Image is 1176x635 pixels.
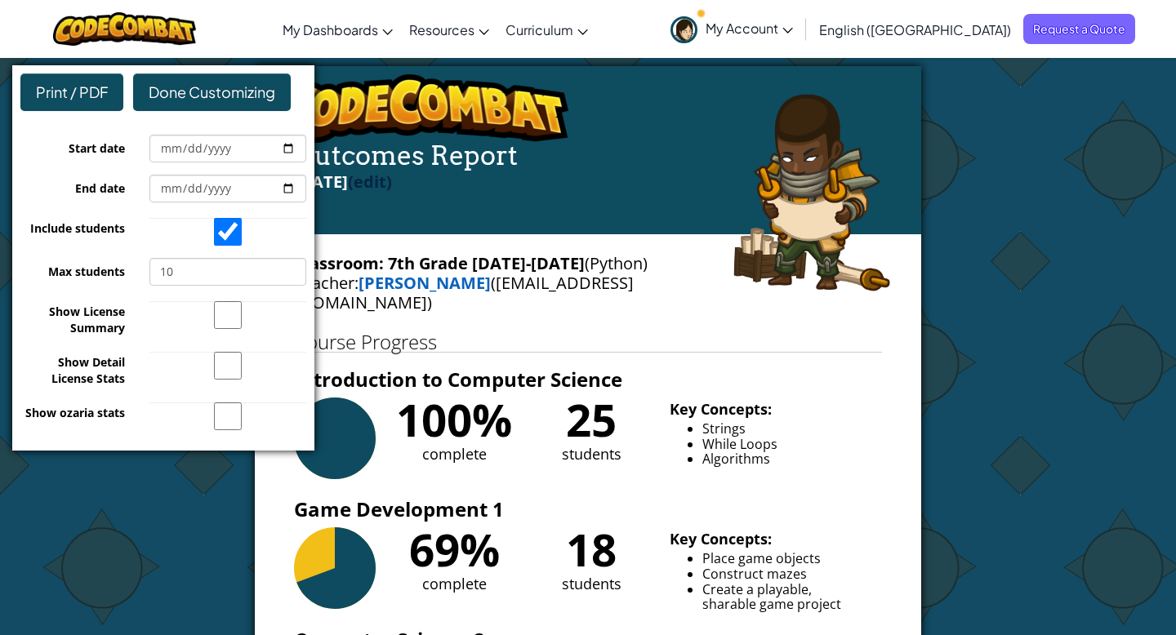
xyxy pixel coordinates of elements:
[294,272,359,294] span: Teacher:
[702,565,807,583] span: Construct mazes
[274,7,401,51] a: My Dashboards
[25,405,125,420] span: Show ozaria stats
[388,252,585,274] b: 7th Grade [DATE]-[DATE]
[670,16,697,43] img: avatar
[702,580,841,614] span: Create a playable, sharable game project
[733,94,890,291] img: arryn.png
[395,572,513,596] div: complete
[532,527,650,572] div: 18
[395,397,513,442] div: 100%
[30,220,125,236] span: Include students
[294,171,348,193] span: [DATE]
[497,7,596,51] a: Curriculum
[49,304,125,335] span: Show License Summary
[506,21,573,38] span: Curriculum
[585,252,648,274] span: (Python)
[149,82,275,101] span: Done Customizing
[662,3,801,55] a: My Account
[670,399,772,419] b: Key Concepts:
[532,397,650,442] div: 25
[702,450,770,468] span: Algorithms
[51,354,125,386] span: Show Detail License Stats
[702,420,746,437] span: Strings
[294,361,882,397] h3: Introduction to Computer Science
[294,252,384,274] span: Classroom:
[532,572,650,596] div: students
[1023,14,1135,44] a: Request a Quote
[702,549,821,567] span: Place game objects
[294,491,882,527] h3: Game Development 1
[532,442,650,466] div: students
[395,527,513,572] div: 69%
[75,180,125,196] span: End date
[48,264,125,279] span: Max students
[283,21,378,38] span: My Dashboards
[69,140,125,156] span: Start date
[819,21,1011,38] span: English ([GEOGRAPHIC_DATA])
[811,7,1019,51] a: English ([GEOGRAPHIC_DATA])
[702,435,777,453] span: While Loops
[20,73,123,111] div: Print / PDF
[53,12,196,46] img: CodeCombat logo
[670,529,772,548] b: Key Concepts:
[294,332,882,353] h1: Course Progress
[274,143,902,169] h4: Outcomes Report
[348,169,392,194] label: (edit)
[706,20,793,37] span: My Account
[395,442,513,466] div: complete
[359,272,491,294] a: [PERSON_NAME]
[401,7,497,51] a: Resources
[274,74,568,143] img: logo.png
[409,21,474,38] span: Resources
